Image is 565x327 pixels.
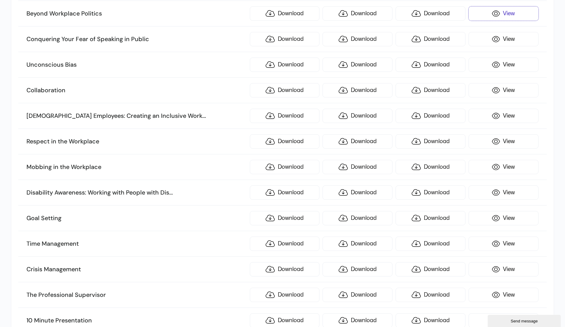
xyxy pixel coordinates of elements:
[469,6,539,21] a: View
[469,237,539,251] a: View
[26,265,246,273] h3: Crisis Management
[469,134,539,149] a: View
[396,185,466,200] a: Download
[26,10,246,18] h3: Beyond Workplace Politics
[323,160,392,174] a: Download
[250,160,320,174] a: Download
[26,35,246,43] h3: Conquering Your Fear of Speaking in Public
[26,138,246,146] h3: Respect in the Workplace
[469,288,539,302] a: View
[250,6,320,21] a: Download
[250,83,320,97] a: Download
[469,83,539,97] a: View
[396,83,466,97] a: Download
[250,288,320,302] a: Download
[396,109,466,123] a: Download
[469,58,539,72] a: View
[469,160,539,174] a: View
[26,240,246,248] h3: Time Management
[250,58,320,72] a: Download
[250,109,320,123] a: Download
[323,6,392,21] a: Download
[396,262,466,276] a: Download
[26,61,246,69] h3: Unconscious Bias
[488,314,562,327] iframe: chat widget
[396,32,466,46] a: Download
[396,211,466,225] a: Download
[396,160,466,174] a: Download
[26,291,246,299] h3: The Professional Supervisor
[26,86,246,94] h3: Collaboration
[26,112,246,120] h3: [DEMOGRAPHIC_DATA] Employees: Creating an Inclusive Work
[250,262,320,276] a: Download
[250,237,320,251] a: Download
[396,237,466,251] a: Download
[26,163,246,171] h3: Mobbing in the Workplace
[469,185,539,200] a: View
[323,185,392,200] a: Download
[250,185,320,200] a: Download
[323,109,392,123] a: Download
[250,32,320,46] a: Download
[26,214,246,222] h3: Goal Setting
[469,262,539,276] a: View
[396,58,466,72] a: Download
[250,211,320,225] a: Download
[323,58,392,72] a: Download
[323,237,392,251] a: Download
[323,262,392,276] a: Download
[26,317,246,325] h3: 10 Minute Presentation
[250,134,320,149] a: Download
[323,288,392,302] a: Download
[323,83,392,97] a: Download
[396,288,466,302] a: Download
[202,112,206,120] span: ...
[169,188,173,196] span: ...
[323,211,392,225] a: Download
[469,109,539,123] a: View
[396,6,466,21] a: Download
[323,134,392,149] a: Download
[323,32,392,46] a: Download
[396,134,466,149] a: Download
[469,211,539,225] a: View
[26,189,246,197] h3: Disability Awareness: Working with People with Dis
[469,32,539,46] a: View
